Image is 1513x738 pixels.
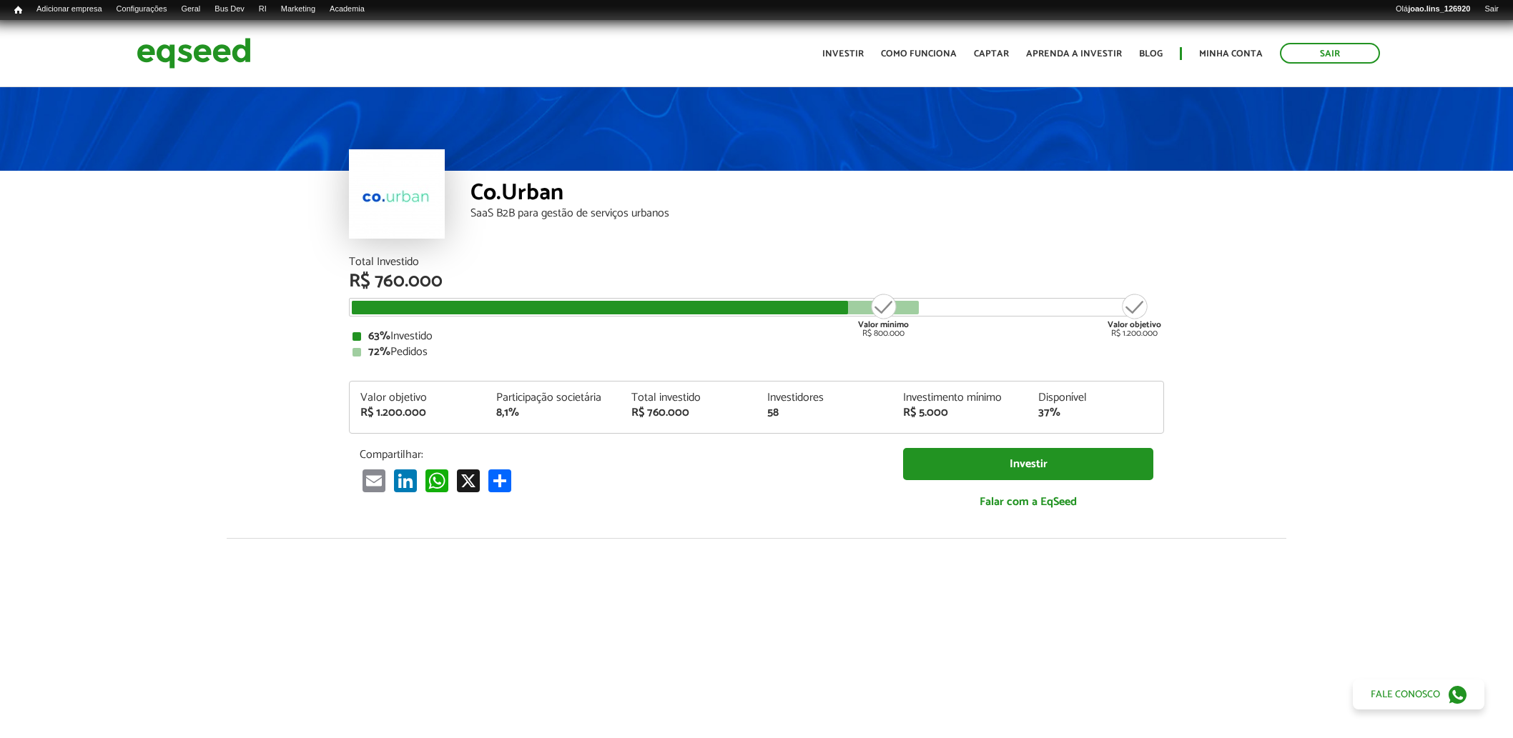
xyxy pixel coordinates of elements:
[858,318,909,331] strong: Valor mínimo
[486,469,514,492] a: Compartilhar
[1139,49,1163,59] a: Blog
[767,407,882,419] div: 58
[391,469,420,492] a: LinkedIn
[207,4,252,15] a: Bus Dev
[974,49,1009,59] a: Captar
[360,407,475,419] div: R$ 1.200.000
[322,4,372,15] a: Academia
[881,49,957,59] a: Como funciona
[360,469,388,492] a: Email
[857,292,910,338] div: R$ 800.000
[423,469,451,492] a: WhatsApp
[368,342,390,361] strong: 72%
[1038,407,1153,419] div: 37%
[631,407,746,419] div: R$ 760.000
[1108,292,1161,338] div: R$ 1.200.000
[496,392,611,404] div: Participação societária
[360,448,882,462] p: Compartilhar:
[1477,4,1506,15] a: Sair
[631,392,746,404] div: Total investido
[174,4,207,15] a: Geral
[349,272,1164,291] div: R$ 760.000
[109,4,174,15] a: Configurações
[29,4,109,15] a: Adicionar empresa
[470,208,1164,219] div: SaaS B2B para gestão de serviços urbanos
[7,4,29,17] a: Início
[274,4,322,15] a: Marketing
[903,448,1153,480] a: Investir
[1280,43,1380,64] a: Sair
[1026,49,1122,59] a: Aprenda a investir
[137,34,251,72] img: EqSeed
[470,181,1164,208] div: Co.Urban
[349,256,1164,268] div: Total Investido
[14,5,22,15] span: Início
[1199,49,1263,59] a: Minha conta
[822,49,864,59] a: Investir
[1353,679,1484,709] a: Fale conosco
[360,392,475,404] div: Valor objetivo
[1389,4,1477,15] a: Olájoao.lins_126920
[767,392,882,404] div: Investidores
[252,4,274,15] a: RI
[353,331,1160,342] div: Investido
[496,407,611,419] div: 8,1%
[368,326,390,346] strong: 63%
[1408,4,1470,13] strong: joao.lins_126920
[1038,392,1153,404] div: Disponível
[903,392,1017,404] div: Investimento mínimo
[353,346,1160,358] div: Pedidos
[1108,318,1161,331] strong: Valor objetivo
[454,469,483,492] a: X
[903,407,1017,419] div: R$ 5.000
[903,487,1153,517] a: Falar com a EqSeed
